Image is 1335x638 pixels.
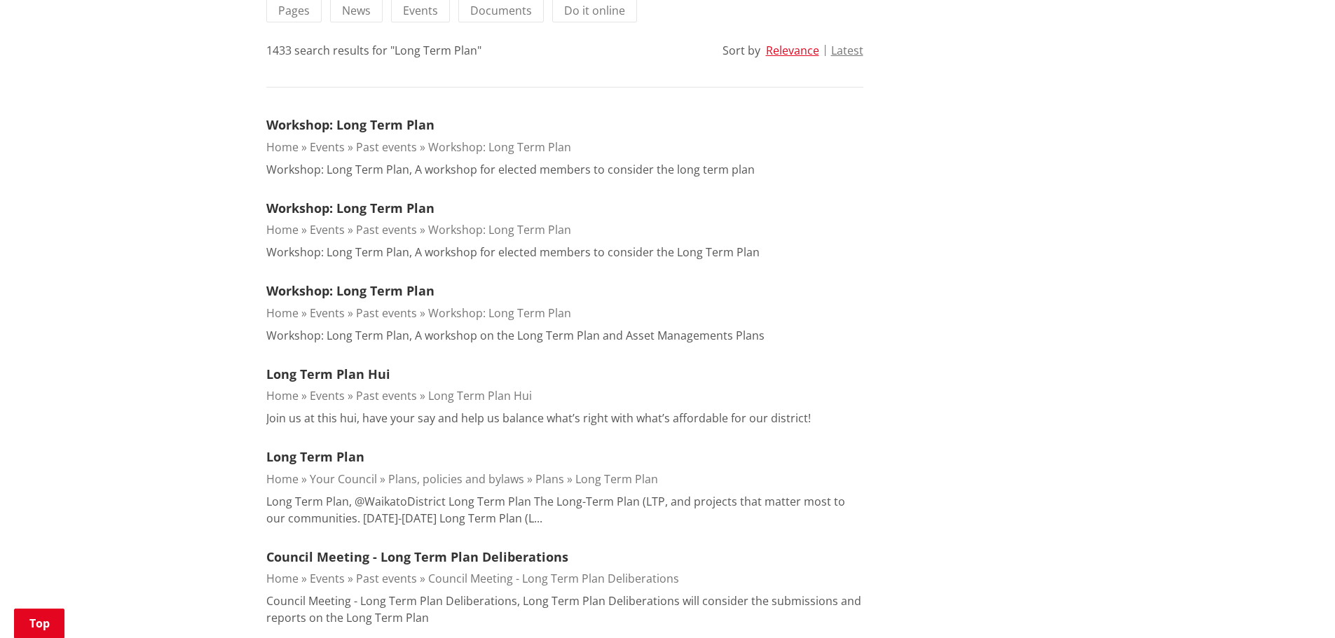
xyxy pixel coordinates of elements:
[535,471,564,487] a: Plans
[266,548,568,565] a: Council Meeting - Long Term Plan Deliberations
[266,139,299,155] a: Home
[266,410,811,427] p: Join us at this hui, have your say and help us balance what’s right with what’s affordable for ou...
[266,161,755,178] p: Workshop: Long Term Plan, A workshop for elected members to consider the long term plan
[266,244,760,261] p: Workshop: Long Term Plan, A workshop for elected members to consider the Long Term Plan
[266,222,299,237] a: Home
[766,44,819,57] button: Relevance
[428,388,532,403] a: Long Term Plan Hui
[266,471,299,487] a: Home
[266,305,299,321] a: Home
[278,3,310,18] span: Pages
[14,609,64,638] a: Top
[470,3,532,18] span: Documents
[310,471,377,487] a: Your Council
[310,571,345,586] a: Events
[266,493,863,527] p: Long Term Plan, @WaikatoDistrict Long Term Plan The Long-Term Plan (LTP, and projects that matter...
[428,571,679,586] a: Council Meeting - Long Term Plan Deliberations
[266,366,390,382] a: Long Term Plan Hui
[266,327,765,344] p: Workshop: Long Term Plan, A workshop on the Long Term Plan and Asset Managements Plans
[1271,579,1321,630] iframe: Messenger Launcher
[266,42,481,59] div: 1433 search results for "Long Term Plan"
[310,139,345,155] a: Events
[266,592,863,626] p: Council Meeting - Long Term Plan Deliberations, Long Term Plan Deliberations will consider the su...
[266,282,434,299] a: Workshop: Long Term Plan
[266,448,364,465] a: Long Term Plan
[310,388,345,403] a: Events
[403,3,438,18] span: Events
[564,3,625,18] span: Do it online
[356,571,417,586] a: Past events
[266,388,299,403] a: Home
[428,305,571,321] a: Workshop: Long Term Plan
[356,388,417,403] a: Past events
[428,139,571,155] a: Workshop: Long Term Plan
[723,42,760,59] div: Sort by
[310,222,345,237] a: Events
[310,305,345,321] a: Events
[342,3,371,18] span: News
[356,305,417,321] a: Past events
[428,222,571,237] a: Workshop: Long Term Plan
[266,200,434,216] a: Workshop: Long Term Plan
[356,222,417,237] a: Past events
[356,139,417,155] a: Past events
[575,471,658,487] a: Long Term Plan
[266,571,299,586] a: Home
[831,44,863,57] button: Latest
[388,471,524,487] a: Plans, policies and bylaws
[266,116,434,133] a: Workshop: Long Term Plan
